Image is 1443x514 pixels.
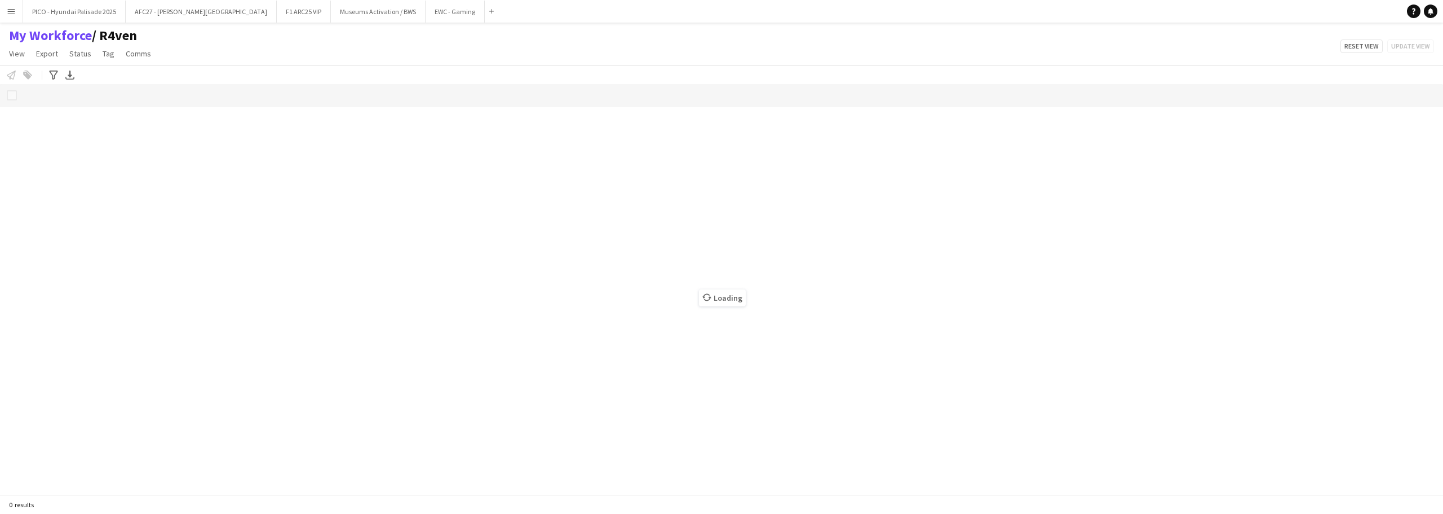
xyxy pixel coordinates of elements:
[98,46,119,61] a: Tag
[9,49,25,59] span: View
[65,46,96,61] a: Status
[126,1,277,23] button: AFC27 - [PERSON_NAME][GEOGRAPHIC_DATA]
[47,68,60,82] app-action-btn: Advanced filters
[103,49,114,59] span: Tag
[63,68,77,82] app-action-btn: Export XLSX
[92,27,137,44] span: R4ven
[36,49,58,59] span: Export
[23,1,126,23] button: PICO - Hyundai Palisade 2025
[121,46,156,61] a: Comms
[69,49,91,59] span: Status
[331,1,426,23] button: Museums Activation / BWS
[426,1,485,23] button: EWC - Gaming
[699,289,746,306] span: Loading
[277,1,331,23] button: F1 ARC25 VIP
[32,46,63,61] a: Export
[126,49,151,59] span: Comms
[1340,39,1383,53] button: Reset view
[5,46,29,61] a: View
[9,27,92,44] a: My Workforce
